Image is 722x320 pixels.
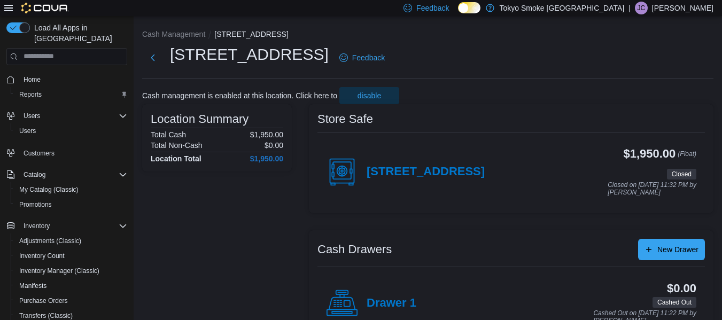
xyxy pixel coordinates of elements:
[151,141,203,150] h6: Total Non-Cash
[19,267,99,275] span: Inventory Manager (Classic)
[142,91,337,100] p: Cash management is enabled at this location. Click here to
[19,311,73,320] span: Transfers (Classic)
[458,2,480,13] input: Dark Mode
[19,220,127,232] span: Inventory
[2,72,131,87] button: Home
[11,248,131,263] button: Inventory Count
[19,127,36,135] span: Users
[250,154,283,163] h4: $1,950.00
[11,233,131,248] button: Adjustments (Classic)
[151,130,186,139] h6: Total Cash
[15,183,127,196] span: My Catalog (Classic)
[142,30,205,38] button: Cash Management
[19,110,127,122] span: Users
[635,2,648,14] div: Jordan Cooper
[24,170,45,179] span: Catalog
[142,47,164,68] button: Next
[250,130,283,139] p: $1,950.00
[21,3,69,13] img: Cova
[667,169,696,179] span: Closed
[2,218,131,233] button: Inventory
[15,249,127,262] span: Inventory Count
[24,112,40,120] span: Users
[142,29,713,42] nav: An example of EuiBreadcrumbs
[15,294,127,307] span: Purchase Orders
[15,235,86,247] a: Adjustments (Classic)
[15,124,127,137] span: Users
[19,282,46,290] span: Manifests
[19,110,44,122] button: Users
[2,167,131,182] button: Catalog
[24,222,50,230] span: Inventory
[416,3,449,13] span: Feedback
[19,146,127,159] span: Customers
[19,220,54,232] button: Inventory
[15,264,104,277] a: Inventory Manager (Classic)
[151,154,201,163] h4: Location Total
[317,243,392,256] h3: Cash Drawers
[19,296,68,305] span: Purchase Orders
[2,145,131,160] button: Customers
[15,279,127,292] span: Manifests
[500,2,625,14] p: Tokyo Smoke [GEOGRAPHIC_DATA]
[15,249,69,262] a: Inventory Count
[15,88,127,101] span: Reports
[15,183,83,196] a: My Catalog (Classic)
[11,263,131,278] button: Inventory Manager (Classic)
[638,239,705,260] button: New Drawer
[15,198,127,211] span: Promotions
[19,237,81,245] span: Adjustments (Classic)
[151,113,249,126] h3: Location Summary
[11,278,131,293] button: Manifests
[638,2,646,14] span: JC
[2,108,131,123] button: Users
[11,182,131,197] button: My Catalog (Classic)
[15,124,40,137] a: Users
[653,297,696,308] span: Cashed Out
[667,282,696,295] h3: $0.00
[657,244,698,255] span: New Drawer
[652,2,713,14] p: [PERSON_NAME]
[11,197,131,212] button: Promotions
[367,296,416,310] h4: Drawer 1
[624,147,676,160] h3: $1,950.00
[19,252,65,260] span: Inventory Count
[367,165,485,179] h4: [STREET_ADDRESS]
[335,47,389,68] a: Feedback
[24,75,41,84] span: Home
[19,73,45,86] a: Home
[339,87,399,104] button: disable
[628,2,631,14] p: |
[608,182,696,196] p: Closed on [DATE] 11:32 PM by [PERSON_NAME]
[317,113,373,126] h3: Store Safe
[15,264,127,277] span: Inventory Manager (Classic)
[15,235,127,247] span: Adjustments (Classic)
[24,149,55,158] span: Customers
[672,169,692,179] span: Closed
[15,279,51,292] a: Manifests
[19,73,127,86] span: Home
[19,168,50,181] button: Catalog
[19,168,127,181] span: Catalog
[11,293,131,308] button: Purchase Orders
[170,44,329,65] h1: [STREET_ADDRESS]
[19,90,42,99] span: Reports
[214,30,288,38] button: [STREET_ADDRESS]
[30,22,127,44] span: Load All Apps in [GEOGRAPHIC_DATA]
[657,298,692,307] span: Cashed Out
[11,87,131,102] button: Reports
[265,141,283,150] p: $0.00
[352,52,385,63] span: Feedback
[19,147,59,160] a: Customers
[19,200,52,209] span: Promotions
[15,198,56,211] a: Promotions
[15,88,46,101] a: Reports
[358,90,381,101] span: disable
[19,185,79,194] span: My Catalog (Classic)
[678,147,696,167] p: (Float)
[15,294,72,307] a: Purchase Orders
[11,123,131,138] button: Users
